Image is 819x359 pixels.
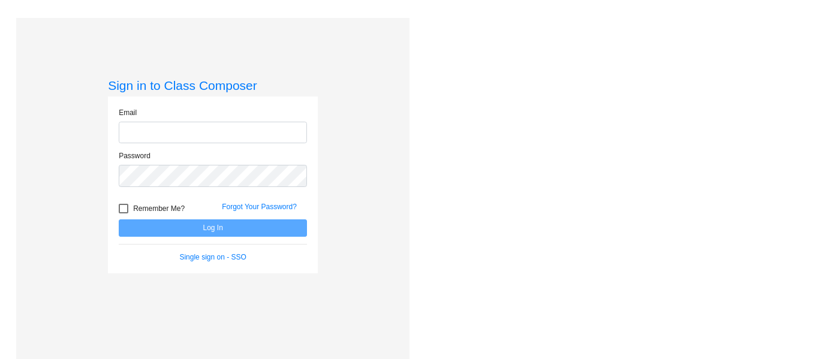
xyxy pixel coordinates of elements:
[119,219,307,237] button: Log In
[108,78,318,93] h3: Sign in to Class Composer
[119,150,150,161] label: Password
[119,107,137,118] label: Email
[222,203,297,211] a: Forgot Your Password?
[179,253,246,261] a: Single sign on - SSO
[133,201,185,216] span: Remember Me?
